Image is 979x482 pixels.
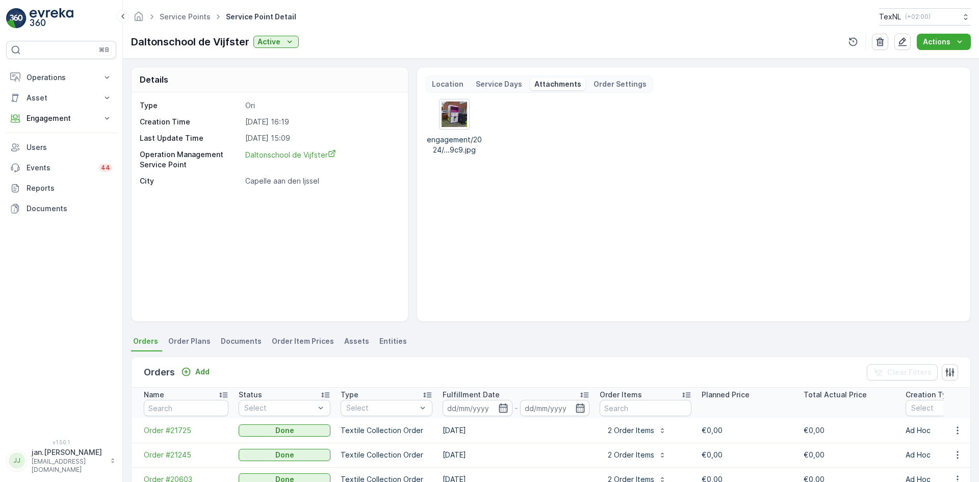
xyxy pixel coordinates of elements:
[30,8,73,29] img: logo_light-DOdMpM7g.png
[600,400,691,416] input: Search
[144,425,228,436] a: Order #21725
[27,72,96,83] p: Operations
[6,88,116,108] button: Asset
[594,79,647,89] p: Order Settings
[140,73,168,86] p: Details
[140,176,241,186] p: City
[245,100,397,111] p: Ori
[144,390,164,400] p: Name
[239,390,262,400] p: Status
[879,8,971,26] button: TexNL(+02:00)
[905,13,931,21] p: ( +02:00 )
[275,450,294,460] p: Done
[6,447,116,474] button: JJjan.[PERSON_NAME][EMAIL_ADDRESS][DOMAIN_NAME]
[221,336,262,346] span: Documents
[272,336,334,346] span: Order Item Prices
[867,364,938,380] button: Clear Filters
[6,108,116,129] button: Engagement
[144,400,228,416] input: Search
[379,336,407,346] span: Entities
[275,425,294,436] p: Done
[245,176,397,186] p: Capelle aan den Ijssel
[144,365,175,379] p: Orders
[437,418,595,443] td: [DATE]
[476,79,522,89] p: Service Days
[6,158,116,178] a: Events44
[341,450,432,460] p: Textile Collection Order
[140,133,241,143] p: Last Update Time
[239,424,330,437] button: Done
[432,79,463,89] p: Location
[245,133,397,143] p: [DATE] 15:09
[437,443,595,467] td: [DATE]
[140,117,241,127] p: Creation Time
[224,12,298,22] span: Service Point Detail
[344,336,369,346] span: Assets
[425,135,483,155] p: engagement/2024/...9c9.jpg
[6,8,27,29] img: logo
[27,204,112,214] p: Documents
[160,12,211,21] a: Service Points
[239,449,330,461] button: Done
[514,402,518,414] p: -
[702,426,723,435] span: €0,00
[600,390,642,400] p: Order Items
[6,67,116,88] button: Operations
[923,37,950,47] p: Actions
[244,403,315,413] p: Select
[32,447,105,458] p: jan.[PERSON_NAME]
[702,390,750,400] p: Planned Price
[9,452,25,469] div: JJ
[804,390,867,400] p: Total Actual Price
[177,366,214,378] button: Add
[879,12,901,22] p: TexNL
[6,198,116,219] a: Documents
[27,163,93,173] p: Events
[168,336,211,346] span: Order Plans
[245,149,397,170] a: Daltonschool de Vijfster
[257,37,280,47] p: Active
[804,426,825,435] span: €0,00
[346,403,417,413] p: Select
[443,390,500,400] p: Fulfillment Date
[906,390,956,400] p: Creation Type
[442,102,467,127] img: Media Preview
[606,450,654,460] p: 2 Order Items
[133,336,158,346] span: Orders
[140,149,241,170] p: Operation Management Service Point
[600,447,673,463] button: 2 Order Items
[32,458,105,474] p: [EMAIL_ADDRESS][DOMAIN_NAME]
[606,425,654,436] p: 2 Order Items
[27,113,96,123] p: Engagement
[341,425,432,436] p: Textile Collection Order
[887,367,932,377] p: Clear Filters
[144,450,228,460] a: Order #21245
[702,450,723,459] span: €0,00
[27,142,112,153] p: Users
[99,46,109,54] p: ⌘B
[131,34,249,49] p: Daltonschool de Vijfster
[245,150,336,159] span: Daltonschool de Vijfster
[600,422,673,439] button: 2 Order Items
[133,15,144,23] a: Homepage
[27,93,96,103] p: Asset
[253,36,299,48] button: Active
[341,390,358,400] p: Type
[101,164,110,172] p: 44
[245,117,397,127] p: [DATE] 16:19
[195,367,210,377] p: Add
[6,439,116,445] span: v 1.50.1
[443,400,512,416] input: dd/mm/yyyy
[6,137,116,158] a: Users
[6,178,116,198] a: Reports
[917,34,971,50] button: Actions
[534,79,581,89] p: Attachments
[520,400,590,416] input: dd/mm/yyyy
[140,100,241,111] p: Type
[27,183,112,193] p: Reports
[804,450,825,459] span: €0,00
